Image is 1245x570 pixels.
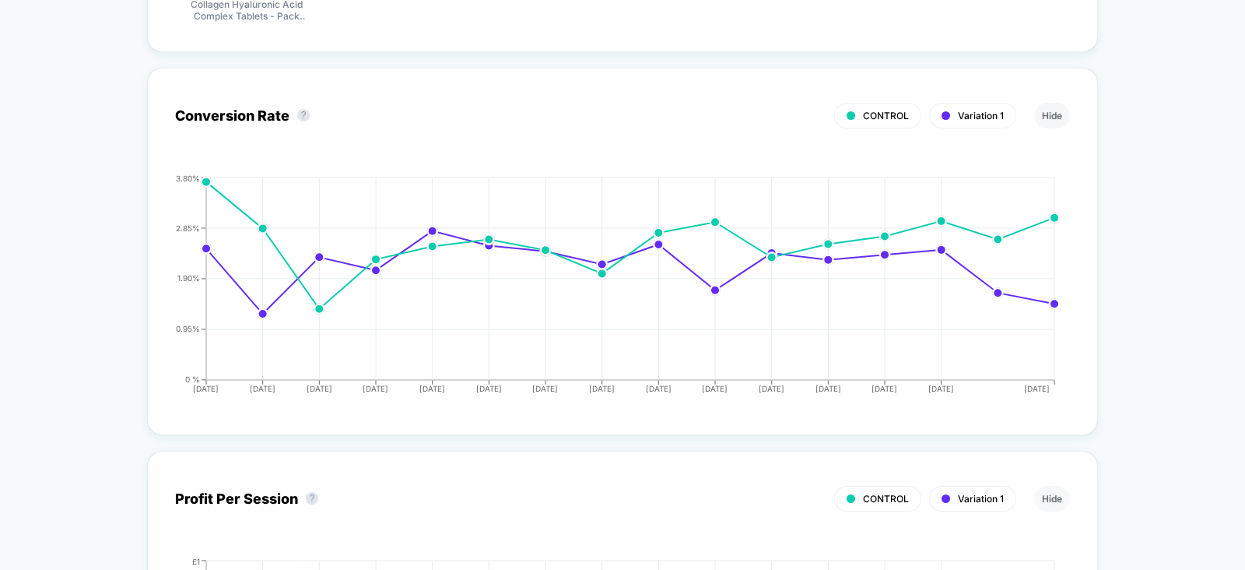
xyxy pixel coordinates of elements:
[419,384,445,393] tspan: [DATE]
[192,557,200,566] tspan: £1
[176,174,200,183] tspan: 3.80%
[759,384,784,393] tspan: [DATE]
[1034,486,1070,512] button: Hide
[476,384,502,393] tspan: [DATE]
[363,384,388,393] tspan: [DATE]
[646,384,672,393] tspan: [DATE]
[703,384,728,393] tspan: [DATE]
[297,109,310,121] button: ?
[160,174,1054,407] div: CONVERSION_RATE
[863,493,909,505] span: CONTROL
[1034,103,1070,128] button: Hide
[250,384,275,393] tspan: [DATE]
[193,384,219,393] tspan: [DATE]
[815,384,841,393] tspan: [DATE]
[958,493,1004,505] span: Variation 1
[307,384,332,393] tspan: [DATE]
[306,492,318,505] button: ?
[177,274,200,283] tspan: 1.90%
[872,384,898,393] tspan: [DATE]
[1024,384,1050,393] tspan: [DATE]
[185,375,200,385] tspan: 0 %
[863,110,909,121] span: CONTROL
[176,223,200,233] tspan: 2.85%
[176,325,200,334] tspan: 0.95%
[958,110,1004,121] span: Variation 1
[589,384,615,393] tspan: [DATE]
[532,384,558,393] tspan: [DATE]
[928,384,954,393] tspan: [DATE]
